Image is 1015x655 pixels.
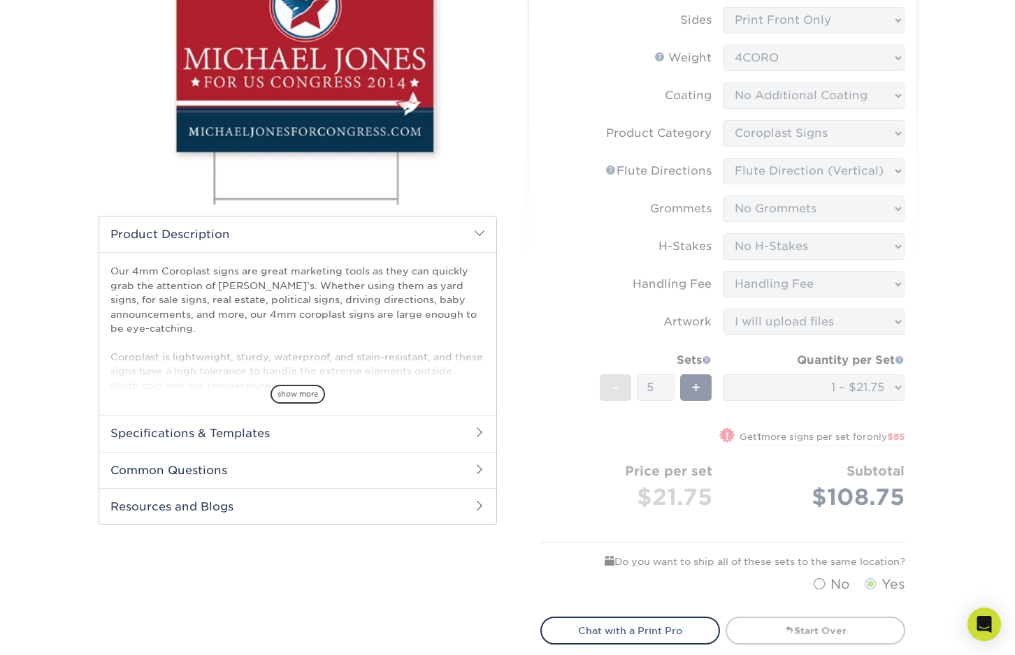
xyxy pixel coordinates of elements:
h2: Resources and Blogs [99,488,496,524]
span: show more [271,385,325,404]
div: Open Intercom Messenger [967,608,1001,641]
a: Start Over [726,617,905,645]
h2: Specifications & Templates [99,415,496,451]
a: Chat with a Print Pro [540,617,720,645]
p: Our 4mm Coroplast signs are great marketing tools as they can quickly grab the attention of [PERS... [110,264,485,620]
h2: Common Questions [99,452,496,488]
h2: Product Description [99,216,496,252]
